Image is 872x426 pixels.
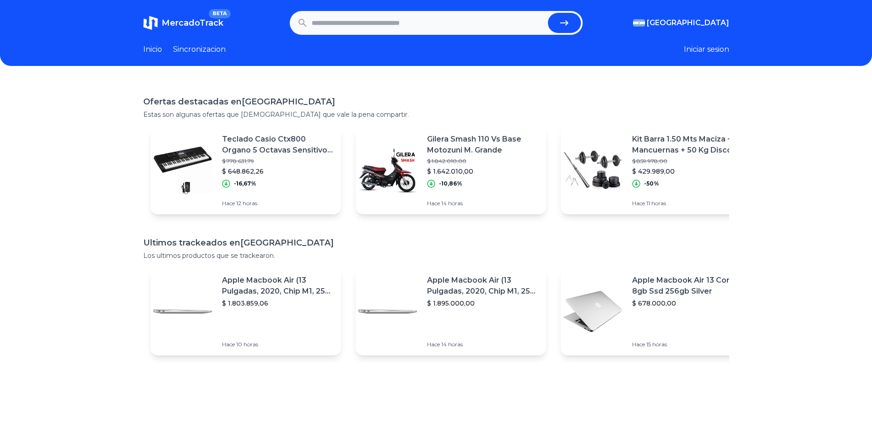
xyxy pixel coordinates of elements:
a: MercadoTrackBETA [143,16,223,30]
p: Hace 14 horas [427,341,539,348]
p: $ 678.000,00 [632,299,744,308]
p: -10,86% [439,180,462,187]
p: -16,67% [234,180,256,187]
p: Apple Macbook Air (13 Pulgadas, 2020, Chip M1, 256 Gb De Ssd, 8 Gb De Ram) - Plata [427,275,539,297]
p: Los ultimos productos que se trackearon. [143,251,729,260]
img: Featured image [356,138,420,202]
p: -50% [644,180,659,187]
p: Hace 10 horas [222,341,334,348]
h1: Ultimos trackeados en [GEOGRAPHIC_DATA] [143,236,729,249]
a: Featured imageApple Macbook Air (13 Pulgadas, 2020, Chip M1, 256 Gb De Ssd, 8 Gb De Ram) - Plata$... [356,268,546,355]
p: Hace 11 horas [632,200,744,207]
img: Featured image [151,279,215,344]
button: [GEOGRAPHIC_DATA] [633,17,729,28]
p: $ 1.803.859,06 [222,299,334,308]
span: MercadoTrack [162,18,223,28]
a: Inicio [143,44,162,55]
img: Argentina [633,19,645,27]
p: $ 429.989,00 [632,167,744,176]
span: BETA [209,9,230,18]
p: $ 1.895.000,00 [427,299,539,308]
a: Sincronizacion [173,44,226,55]
img: MercadoTrack [143,16,158,30]
p: $ 648.862,26 [222,167,334,176]
p: Hace 12 horas [222,200,334,207]
a: Featured imageKit Barra 1.50 Mts Maciza + 2 Mancuernas + 50 Kg Discos$ 859.978,00$ 429.989,00-50%... [561,126,751,214]
p: Hace 14 horas [427,200,539,207]
img: Featured image [356,279,420,344]
a: Featured imageGilera Smash 110 Vs Base Motozuni M. Grande$ 1.842.010,00$ 1.642.010,00-10,86%Hace ... [356,126,546,214]
p: $ 1.842.010,00 [427,158,539,165]
p: $ 859.978,00 [632,158,744,165]
a: Featured imageApple Macbook Air (13 Pulgadas, 2020, Chip M1, 256 Gb De Ssd, 8 Gb De Ram) - Plata$... [151,268,341,355]
p: Apple Macbook Air 13 Core I5 8gb Ssd 256gb Silver [632,275,744,297]
p: Apple Macbook Air (13 Pulgadas, 2020, Chip M1, 256 Gb De Ssd, 8 Gb De Ram) - Plata [222,275,334,297]
p: Hace 15 horas [632,341,744,348]
p: Teclado Casio Ctx800 Organo 5 Octavas Sensitivo + Ritmos [222,134,334,156]
p: Estas son algunas ofertas que [DEMOGRAPHIC_DATA] que vale la pena compartir. [143,110,729,119]
span: [GEOGRAPHIC_DATA] [647,17,729,28]
img: Featured image [561,279,625,344]
p: Kit Barra 1.50 Mts Maciza + 2 Mancuernas + 50 Kg Discos [632,134,744,156]
a: Featured imageTeclado Casio Ctx800 Organo 5 Octavas Sensitivo + Ritmos$ 778.631,79$ 648.862,26-16... [151,126,341,214]
p: Gilera Smash 110 Vs Base Motozuni M. Grande [427,134,539,156]
p: $ 778.631,79 [222,158,334,165]
a: Featured imageApple Macbook Air 13 Core I5 8gb Ssd 256gb Silver$ 678.000,00Hace 15 horas [561,268,751,355]
img: Featured image [561,138,625,202]
p: $ 1.642.010,00 [427,167,539,176]
button: Iniciar sesion [684,44,729,55]
h1: Ofertas destacadas en [GEOGRAPHIC_DATA] [143,95,729,108]
img: Featured image [151,138,215,202]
